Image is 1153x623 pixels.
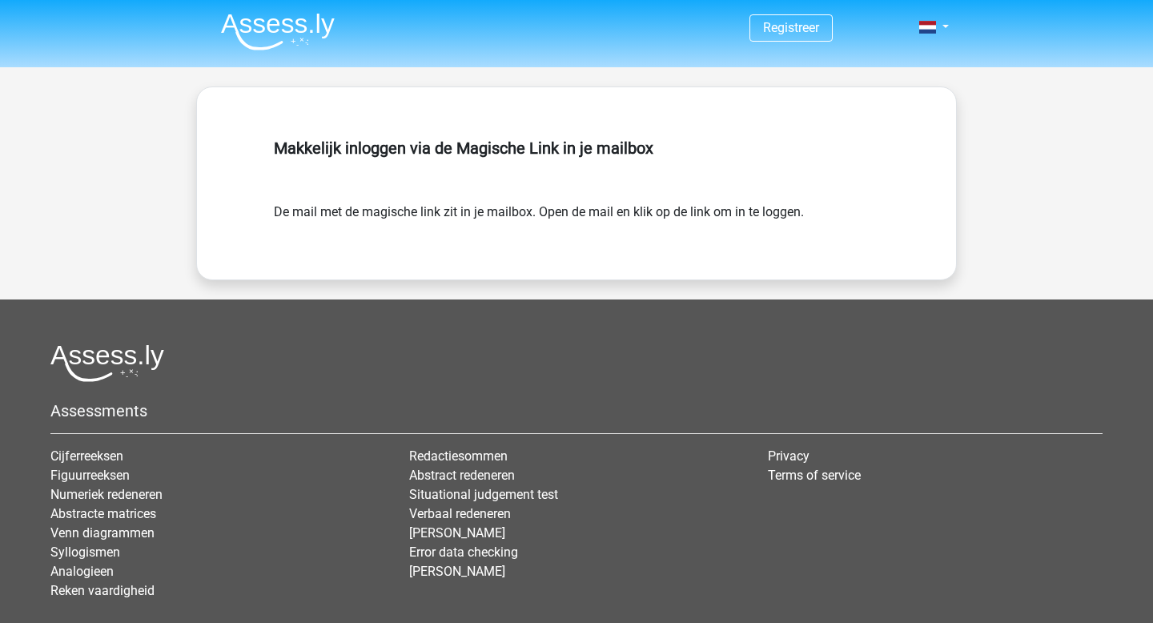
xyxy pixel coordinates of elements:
a: Redactiesommen [409,448,508,464]
a: Cijferreeksen [50,448,123,464]
a: Abstract redeneren [409,468,515,483]
a: Numeriek redeneren [50,487,163,502]
a: Registreer [763,20,819,35]
a: Reken vaardigheid [50,583,155,598]
a: [PERSON_NAME] [409,564,505,579]
img: Assessly [221,13,335,50]
a: Syllogismen [50,545,120,560]
h5: Assessments [50,401,1103,420]
a: Analogieen [50,564,114,579]
a: Error data checking [409,545,518,560]
a: Terms of service [768,468,861,483]
a: [PERSON_NAME] [409,525,505,541]
a: Figuurreeksen [50,468,130,483]
a: Situational judgement test [409,487,558,502]
h5: Makkelijk inloggen via de Magische Link in je mailbox [274,139,879,158]
a: Abstracte matrices [50,506,156,521]
a: Privacy [768,448,810,464]
img: Assessly logo [50,344,164,382]
a: Verbaal redeneren [409,506,511,521]
form: De mail met de magische link zit in je mailbox. Open de mail en klik op de link om in te loggen. [274,203,879,222]
a: Venn diagrammen [50,525,155,541]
